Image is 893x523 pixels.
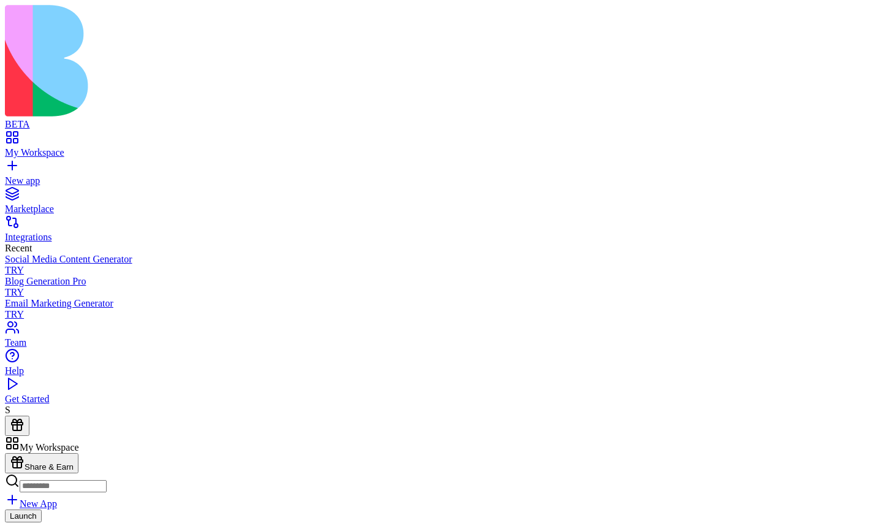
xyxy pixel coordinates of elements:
[5,383,888,405] a: Get Started
[5,254,888,265] div: Social Media Content Generator
[5,510,42,522] button: Launch
[5,164,888,186] a: New app
[5,204,888,215] div: Marketplace
[5,136,888,158] a: My Workspace
[5,243,32,253] span: Recent
[5,108,888,130] a: BETA
[20,442,79,452] span: My Workspace
[5,232,888,243] div: Integrations
[5,175,888,186] div: New app
[5,405,10,415] span: S
[25,462,74,471] span: Share & Earn
[5,365,888,376] div: Help
[5,394,888,405] div: Get Started
[5,453,78,473] button: Share & Earn
[5,354,888,376] a: Help
[5,119,888,130] div: BETA
[5,298,888,320] a: Email Marketing GeneratorTRY
[5,193,888,215] a: Marketplace
[5,276,888,287] div: Blog Generation Pro
[5,326,888,348] a: Team
[5,5,498,116] img: logo
[5,254,888,276] a: Social Media Content GeneratorTRY
[5,287,888,298] div: TRY
[5,337,888,348] div: Team
[5,276,888,298] a: Blog Generation ProTRY
[5,221,888,243] a: Integrations
[5,309,888,320] div: TRY
[5,498,57,509] a: New App
[5,265,888,276] div: TRY
[5,298,888,309] div: Email Marketing Generator
[5,147,888,158] div: My Workspace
